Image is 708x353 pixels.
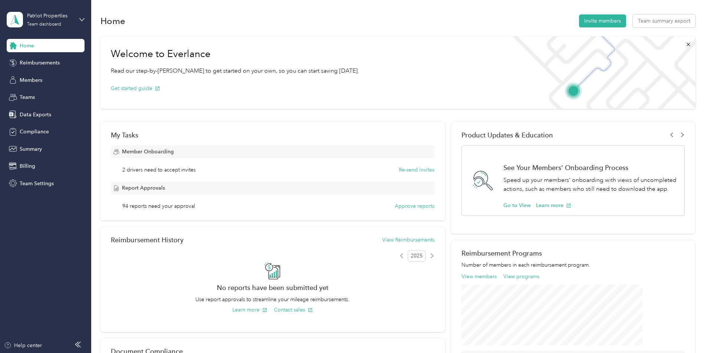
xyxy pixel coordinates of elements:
button: View Reimbursements [382,236,434,244]
div: My Tasks [111,131,434,139]
span: Compliance [20,128,49,136]
h2: Reimbursement History [111,236,183,244]
button: Invite members [579,14,626,27]
button: Re-send invites [399,166,434,174]
span: 2 drivers need to accept invites [122,166,196,174]
button: Learn more [232,306,267,314]
div: Team dashboard [27,22,61,27]
h1: Home [100,17,125,25]
p: Speed up your members' onboarding with views of uncompleted actions, such as members who still ne... [503,176,676,194]
span: 2025 [408,250,426,262]
p: Number of members in each reimbursement program. [461,261,685,269]
button: Learn more [536,202,571,209]
h2: No reports have been submitted yet [111,284,434,292]
div: Patriot Properties [27,12,73,20]
span: Reimbursements [20,59,60,67]
button: Go to View [503,202,531,209]
span: Team Settings [20,180,54,187]
button: View members [461,273,497,280]
span: Home [20,42,34,50]
span: Billing [20,162,35,170]
button: Contact sales [274,306,313,314]
button: Approve reports [395,202,434,210]
iframe: Everlance-gr Chat Button Frame [666,312,708,353]
span: Members [20,76,42,84]
button: View programs [503,273,539,280]
span: Data Exports [20,111,51,119]
span: Teams [20,93,35,101]
img: Welcome to everlance [505,36,695,109]
h1: Welcome to Everlance [111,48,359,60]
h1: See Your Members' Onboarding Process [503,164,676,171]
button: Help center [4,342,42,349]
button: Team summary export [633,14,695,27]
span: Report Approvals [122,184,165,192]
span: Product Updates & Education [461,131,553,139]
span: 94 reports need your approval [122,202,195,210]
p: Use report approvals to streamline your mileage reimbursements. [111,296,434,303]
span: Member Onboarding [122,148,174,156]
p: Read our step-by-[PERSON_NAME] to get started on your own, so you can start saving [DATE]. [111,66,359,76]
button: Get started guide [111,84,160,92]
h2: Reimbursement Programs [461,249,685,257]
span: Summary [20,145,42,153]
